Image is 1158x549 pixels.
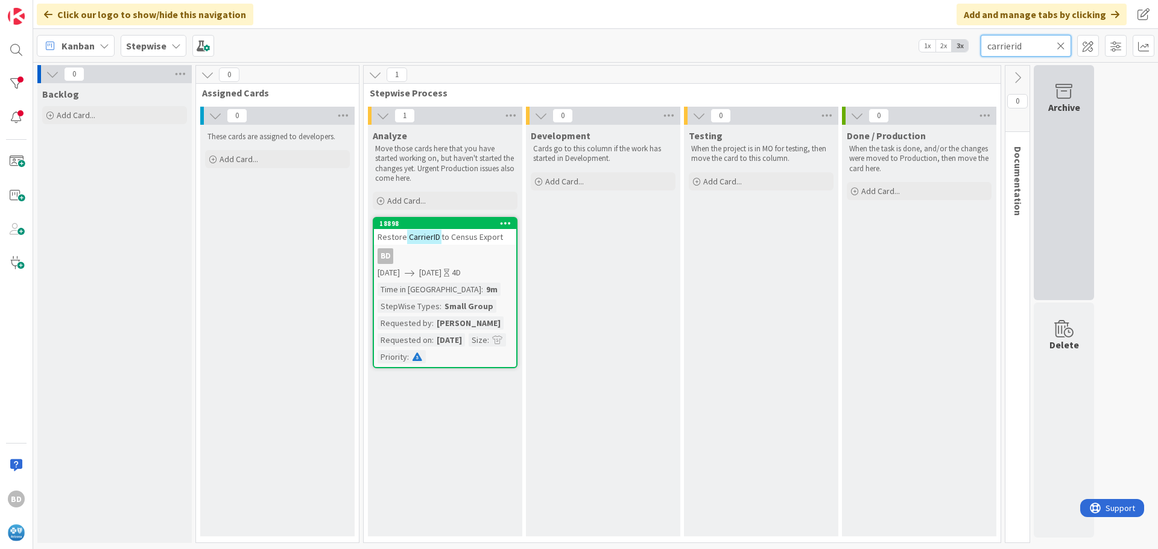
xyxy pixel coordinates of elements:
[62,39,95,53] span: Kanban
[432,333,434,347] span: :
[8,491,25,507] div: BD
[407,350,409,363] span: :
[487,333,489,347] span: :
[434,333,465,347] div: [DATE]
[957,4,1127,25] div: Add and manage tabs by clicking
[378,300,440,313] div: StepWise Types
[531,130,590,142] span: Development
[689,130,723,142] span: Testing
[1012,146,1024,216] span: Documentation
[8,524,25,541] img: avatar
[387,195,426,206] span: Add Card...
[219,67,239,82] span: 0
[202,87,344,99] span: Assigned Cards
[441,231,503,242] span: to Census Export
[861,186,900,196] span: Add Card...
[981,35,1071,57] input: Quick Filter...
[935,40,952,52] span: 2x
[374,248,516,264] div: BD
[374,218,516,245] div: 18898RestoreCarrierIDto Census Export
[440,300,441,313] span: :
[1007,94,1028,108] span: 0
[868,108,889,123] span: 0
[1048,100,1080,115] div: Archive
[919,40,935,52] span: 1x
[373,217,517,368] a: 18898RestoreCarrierIDto Census ExportBD[DATE][DATE]4DTime in [GEOGRAPHIC_DATA]:9mStepWise Types:S...
[545,176,584,187] span: Add Card...
[227,108,247,123] span: 0
[378,333,432,347] div: Requested on
[375,144,515,183] p: Move those cards here that you have started working on, but haven't started the changes yet. Urge...
[220,154,258,165] span: Add Card...
[373,130,407,142] span: Analyze
[407,230,441,243] mark: CarrierID
[379,219,516,228] div: 18898
[394,108,415,123] span: 1
[469,333,487,347] div: Size
[1049,337,1079,352] div: Delete
[57,110,95,121] span: Add Card...
[434,316,504,330] div: [PERSON_NAME]
[378,248,393,264] div: BD
[481,283,483,296] span: :
[8,8,25,25] img: Visit kanbanzone.com
[710,108,731,123] span: 0
[452,266,461,279] div: 4D
[419,266,441,279] span: [DATE]
[37,4,253,25] div: Click our logo to show/hide this navigation
[207,132,347,142] p: These cards are assigned to developers.
[483,283,501,296] div: 9m
[25,2,55,16] span: Support
[952,40,968,52] span: 3x
[378,350,407,363] div: Priority
[533,144,673,164] p: Cards go to this column if the work has started in Development.
[42,88,79,100] span: Backlog
[441,300,496,313] div: Small Group
[378,283,481,296] div: Time in [GEOGRAPHIC_DATA]
[691,144,831,164] p: When the project is in MO for testing, then move the card to this column.
[374,218,516,229] div: 18898
[552,108,573,123] span: 0
[378,231,407,242] span: Restore
[703,176,742,187] span: Add Card...
[378,266,400,279] span: [DATE]
[370,87,986,99] span: Stepwise Process
[432,316,434,330] span: :
[378,316,432,330] div: Requested by
[126,40,166,52] b: Stepwise
[847,130,926,142] span: Done / Production
[849,144,989,174] p: When the task is done, and/or the changes were moved to Production, then move the card here.
[387,67,407,82] span: 1
[64,67,84,81] span: 0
